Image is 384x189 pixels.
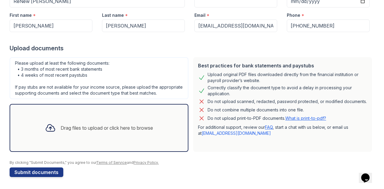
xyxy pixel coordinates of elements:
label: First name [10,12,32,18]
div: Correctly classify the document type to avoid a delay in processing your application. [208,85,367,97]
a: Privacy Policy. [133,160,159,165]
iframe: chat widget [359,165,378,183]
div: Do not combine multiple documents into one file. [208,106,304,114]
div: Upload original PDF files downloaded directly from the financial institution or payroll provider’... [208,72,367,84]
p: For additional support, review our , start a chat with us below, or email us at [198,124,367,136]
a: Terms of Service [96,160,127,165]
p: Do not upload print-to-PDF documents. [208,115,326,121]
a: What is print-to-pdf? [285,116,326,121]
a: [EMAIL_ADDRESS][DOMAIN_NAME] [202,131,271,136]
label: Phone [287,12,300,18]
a: FAQ [265,125,273,130]
div: Please upload at least the following documents: • 3 months of most recent bank statements • 4 wee... [10,57,188,99]
div: Upload documents [10,44,374,52]
div: Do not upload scanned, redacted, password protected, or modified documents. [208,98,367,105]
label: Last name [102,12,124,18]
button: Submit documents [10,167,63,177]
label: Email [194,12,205,18]
div: By clicking "Submit Documents," you agree to our and [10,160,374,165]
div: Best practices for bank statements and paystubs [198,62,367,69]
div: Drag files to upload or click here to browse [61,124,153,131]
